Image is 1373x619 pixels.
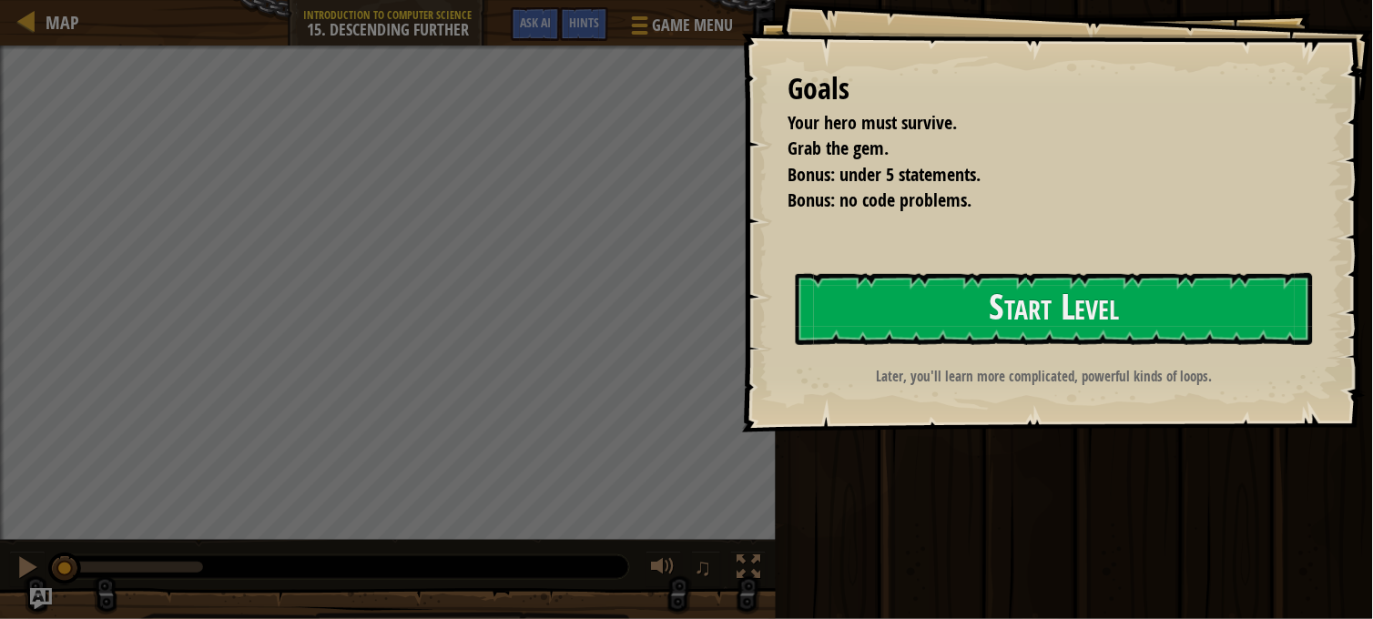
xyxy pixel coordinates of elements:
span: Bonus: no code problems. [788,188,971,212]
button: Adjust volume [646,551,682,588]
span: Hints [569,14,599,31]
span: Ask AI [520,14,551,31]
li: Grab the gem. [765,136,1305,162]
button: Toggle fullscreen [730,551,767,588]
li: Your hero must survive. [765,110,1305,137]
p: Later, you'll learn more complicated, powerful kinds of loops. [786,367,1303,386]
button: Ctrl + P: Pause [9,551,46,588]
a: Map [36,10,79,35]
li: Bonus: under 5 statements. [765,162,1305,188]
span: Your hero must survive. [788,110,957,135]
span: Game Menu [652,14,733,37]
button: Ask AI [511,7,560,41]
div: Goals [788,68,1309,110]
span: Grab the gem. [788,136,889,160]
span: Map [46,10,79,35]
span: ♫ [695,553,713,581]
span: Bonus: under 5 statements. [788,162,981,187]
button: Game Menu [617,7,744,50]
li: Bonus: no code problems. [765,188,1305,214]
button: Ask AI [30,588,52,610]
button: Start Level [796,273,1313,345]
button: ♫ [691,551,722,588]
